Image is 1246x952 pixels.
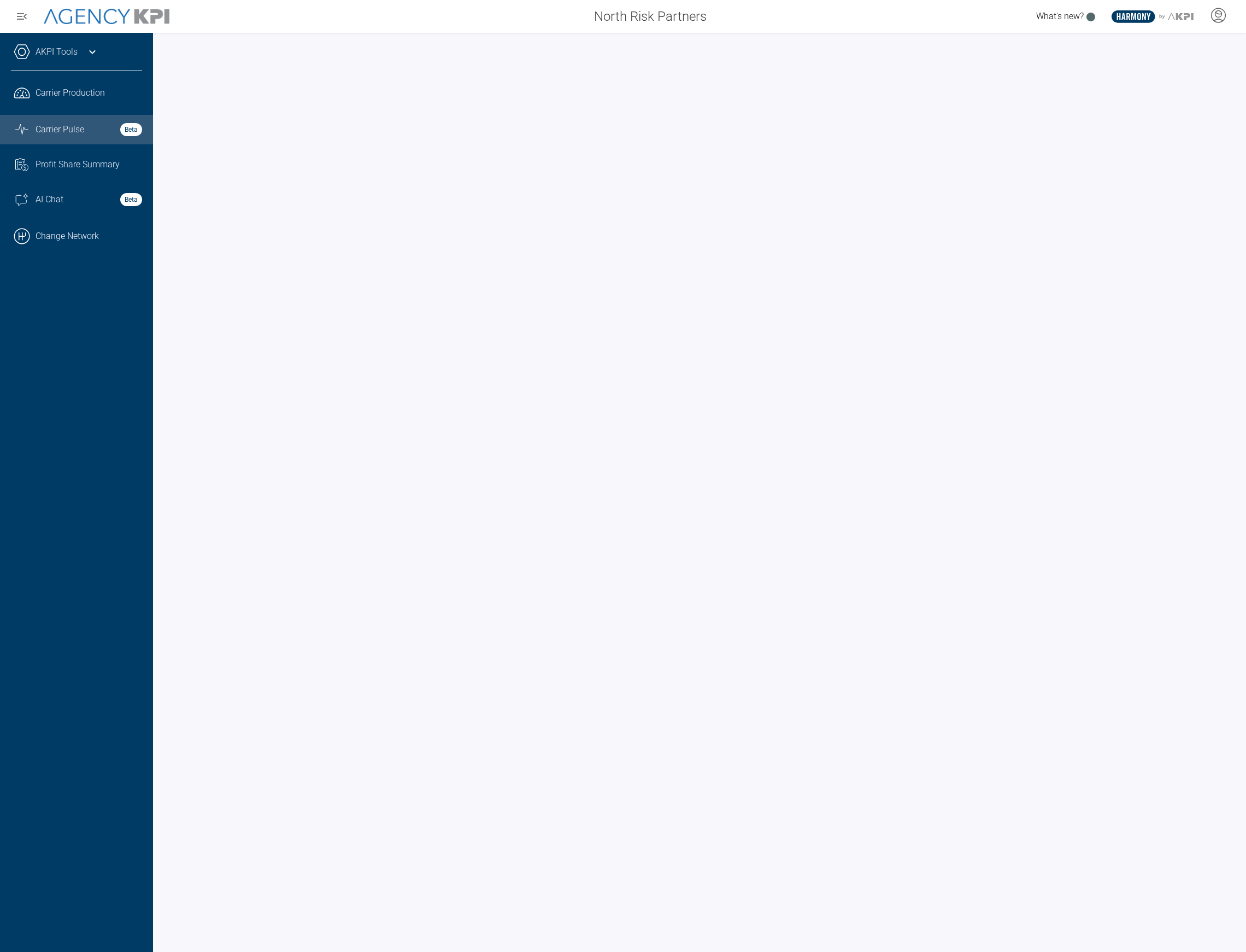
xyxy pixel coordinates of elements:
[120,123,142,136] strong: Beta
[36,86,105,100] span: Carrier Production
[36,45,78,59] a: AKPI Tools
[36,193,63,206] span: AI Chat
[120,193,142,206] strong: Beta
[36,158,120,171] span: Profit Share Summary
[36,123,84,136] span: Carrier Pulse
[44,9,169,25] img: AgencyKPI
[594,7,707,26] span: North Risk Partners
[1036,11,1084,21] span: What's new?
